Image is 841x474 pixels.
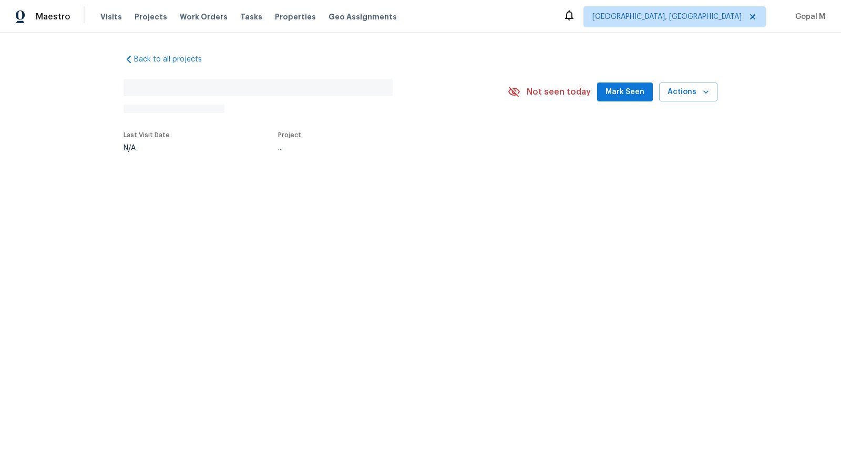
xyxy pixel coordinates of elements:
span: Actions [668,86,709,99]
span: Properties [275,12,316,22]
span: Tasks [240,13,262,20]
span: Work Orders [180,12,228,22]
button: Mark Seen [597,83,653,102]
span: [GEOGRAPHIC_DATA], [GEOGRAPHIC_DATA] [592,12,742,22]
span: Project [278,132,301,138]
button: Actions [659,83,717,102]
span: Not seen today [527,87,591,97]
div: N/A [124,145,170,152]
span: Gopal M [791,12,825,22]
a: Back to all projects [124,54,224,65]
span: Mark Seen [606,86,644,99]
span: Geo Assignments [329,12,397,22]
span: Maestro [36,12,70,22]
span: Last Visit Date [124,132,170,138]
div: ... [278,145,480,152]
span: Visits [100,12,122,22]
span: Projects [135,12,167,22]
